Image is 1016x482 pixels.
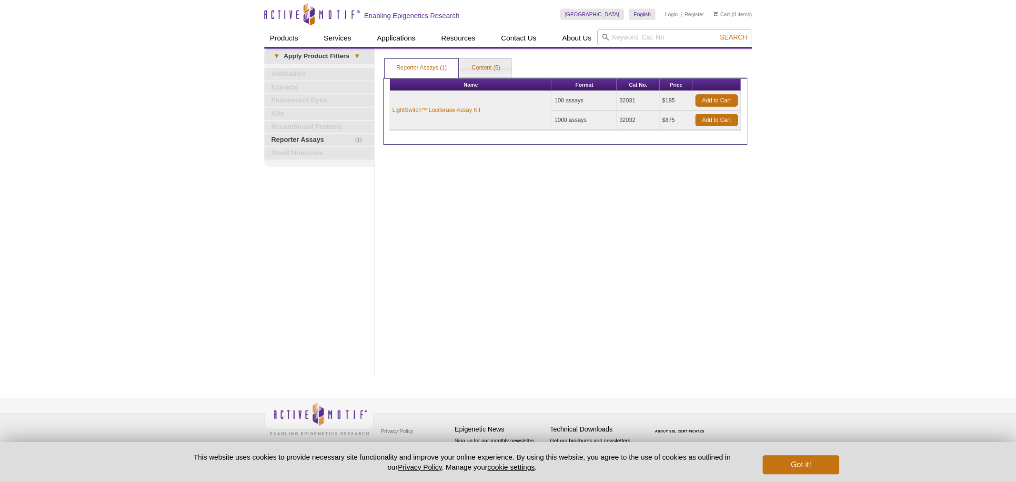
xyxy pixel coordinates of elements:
[392,106,481,114] a: LightSwitch™ Luciferase Assay Kit
[379,438,429,452] a: Terms & Conditions
[717,33,750,41] button: Search
[264,94,374,107] a: Fluorescent Dyes
[560,9,624,20] a: [GEOGRAPHIC_DATA]
[371,29,421,47] a: Applications
[398,463,442,471] a: Privacy Policy
[660,110,693,130] td: $875
[681,9,682,20] li: |
[379,424,416,438] a: Privacy Policy
[264,29,304,47] a: Products
[660,91,693,110] td: $185
[350,52,364,60] span: ▾
[264,134,374,146] a: (1)Reporter Assays
[645,416,717,437] table: Click to Verify - This site chose Symantec SSL for secure e-commerce and confidential communicati...
[684,11,704,18] a: Register
[318,29,357,47] a: Services
[455,425,545,433] h4: Epigenetic News
[552,110,617,130] td: 1000 assays
[552,79,617,91] th: Format
[364,11,460,20] h2: Enabling Epigenetics Research
[714,9,752,20] li: (0 items)
[550,437,641,461] p: Get our brochures and newsletters, or request them by mail.
[264,49,374,64] a: ▾Apply Product Filters▾
[487,463,534,471] button: cookie settings
[720,33,747,41] span: Search
[355,134,367,146] span: (1)
[655,430,704,433] a: ABOUT SSL CERTIFICATES
[435,29,481,47] a: Resources
[390,79,553,91] th: Name
[264,108,374,120] a: Kits
[264,68,374,80] a: Antibodies
[617,110,660,130] td: 32032
[550,425,641,433] h4: Technical Downloads
[629,9,655,20] a: English
[617,91,660,110] td: 32031
[617,79,660,91] th: Cat No.
[269,52,284,60] span: ▾
[264,147,374,160] a: Small Molecules
[597,29,752,45] input: Keyword, Cat. No.
[695,114,738,126] a: Add to Cart
[264,81,374,94] a: Extracts
[495,29,542,47] a: Contact Us
[552,91,617,110] td: 100 assays
[264,121,374,133] a: Recombinant Proteins
[264,399,374,438] img: Active Motif,
[177,452,747,472] p: This website uses cookies to provide necessary site functionality and improve your online experie...
[660,79,693,91] th: Price
[714,11,730,18] a: Cart
[695,94,738,107] a: Add to Cart
[665,11,678,18] a: Login
[714,11,718,16] img: Your Cart
[556,29,597,47] a: About Us
[385,59,458,78] a: Reporter Assays (1)
[763,455,839,474] button: Got it!
[455,437,545,469] p: Sign up for our monthly newsletter highlighting recent publications in the field of epigenetics.
[460,59,512,78] a: Content (5)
